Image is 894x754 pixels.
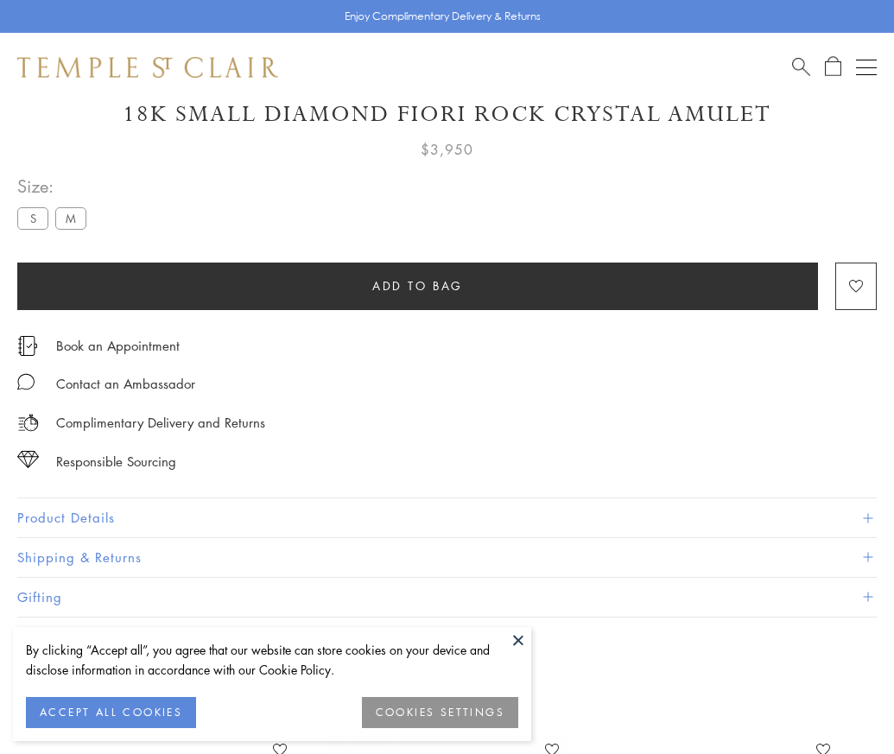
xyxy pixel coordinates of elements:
button: Add to bag [17,263,818,310]
button: Shipping & Returns [17,538,877,577]
img: icon_delivery.svg [17,412,39,434]
div: Responsible Sourcing [56,451,176,472]
button: Open navigation [856,57,877,78]
img: Temple St. Clair [17,57,278,78]
label: S [17,207,48,229]
label: M [55,207,86,229]
p: Enjoy Complimentary Delivery & Returns [345,8,541,25]
a: Open Shopping Bag [825,56,841,78]
span: Add to bag [372,276,463,295]
span: $3,950 [421,138,473,161]
button: Product Details [17,498,877,537]
h1: 18K Small Diamond Fiori Rock Crystal Amulet [17,99,877,130]
img: MessageIcon-01_2.svg [17,373,35,390]
button: COOKIES SETTINGS [362,697,518,728]
div: By clicking “Accept all”, you agree that our website can store cookies on your device and disclos... [26,640,518,680]
a: Book an Appointment [56,336,180,355]
img: icon_sourcing.svg [17,451,39,468]
div: Contact an Ambassador [56,373,195,395]
span: Size: [17,172,93,200]
p: Complimentary Delivery and Returns [56,412,265,434]
img: icon_appointment.svg [17,336,38,356]
a: Search [792,56,810,78]
button: ACCEPT ALL COOKIES [26,697,196,728]
button: Gifting [17,578,877,617]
